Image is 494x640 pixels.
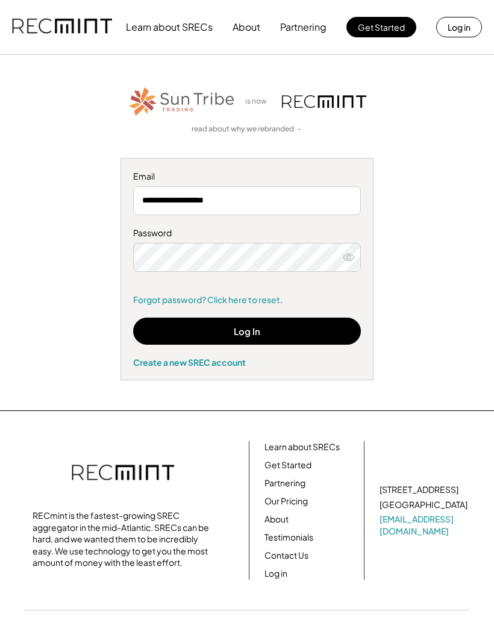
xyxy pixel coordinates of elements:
[128,85,236,118] img: STT_Horizontal_Logo%2B-%2BColor.png
[264,532,313,544] a: Testimonials
[133,318,361,345] button: Log In
[264,495,308,507] a: Our Pricing
[242,96,276,107] div: is now
[264,477,305,489] a: Partnering
[380,513,470,537] a: [EMAIL_ADDRESS][DOMAIN_NAME]
[133,357,361,368] div: Create a new SREC account
[380,499,467,511] div: [GEOGRAPHIC_DATA]
[33,510,213,569] div: RECmint is the fastest-growing SREC aggregator in the mid-Atlantic. SRECs can be hard, and we wan...
[133,294,361,306] a: Forgot password? Click here to reset.
[264,513,289,525] a: About
[280,15,327,39] button: Partnering
[282,95,366,108] img: recmint-logotype%403x.png
[133,227,361,239] div: Password
[133,171,361,183] div: Email
[12,7,112,48] img: recmint-logotype%403x.png
[126,15,213,39] button: Learn about SRECs
[264,568,287,580] a: Log in
[264,441,340,453] a: Learn about SRECs
[264,459,311,471] a: Get Started
[346,17,416,37] button: Get Started
[192,124,302,134] a: read about why we rebranded →
[264,550,308,562] a: Contact Us
[72,453,174,495] img: recmint-logotype%403x.png
[436,17,482,37] button: Log in
[233,15,260,39] button: About
[380,484,458,496] div: [STREET_ADDRESS]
